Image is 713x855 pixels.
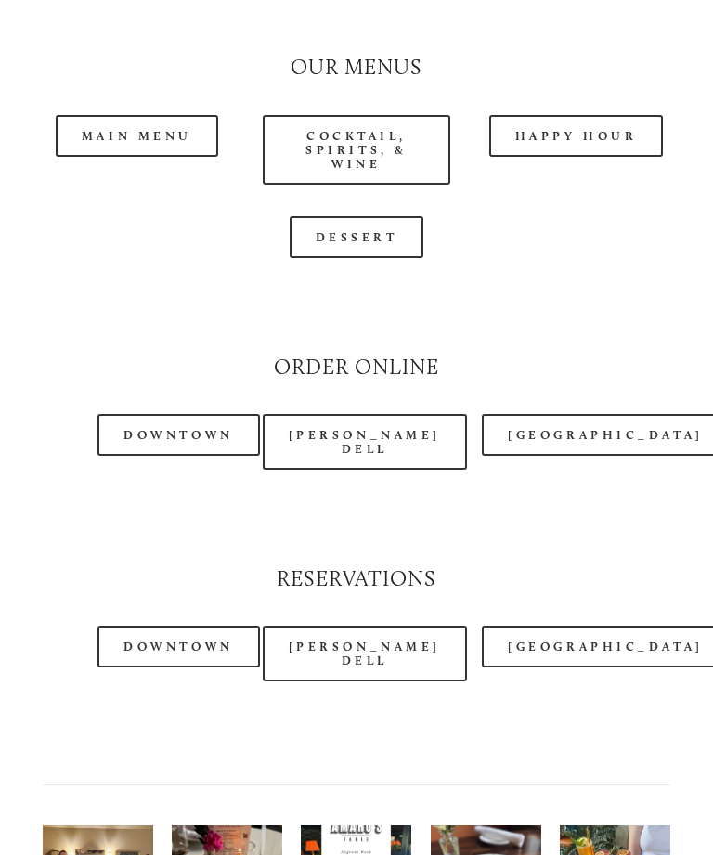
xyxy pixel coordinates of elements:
h2: Reservations [43,565,670,595]
a: Cocktail, Spirits, & Wine [263,116,451,186]
h2: Order Online [43,354,670,383]
a: Downtown [97,415,259,457]
a: Dessert [290,217,424,259]
a: Downtown [97,627,259,668]
a: Happy Hour [489,116,664,158]
a: [PERSON_NAME] Dell [263,627,467,682]
a: Main Menu [56,116,218,158]
a: [PERSON_NAME] Dell [263,415,467,471]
